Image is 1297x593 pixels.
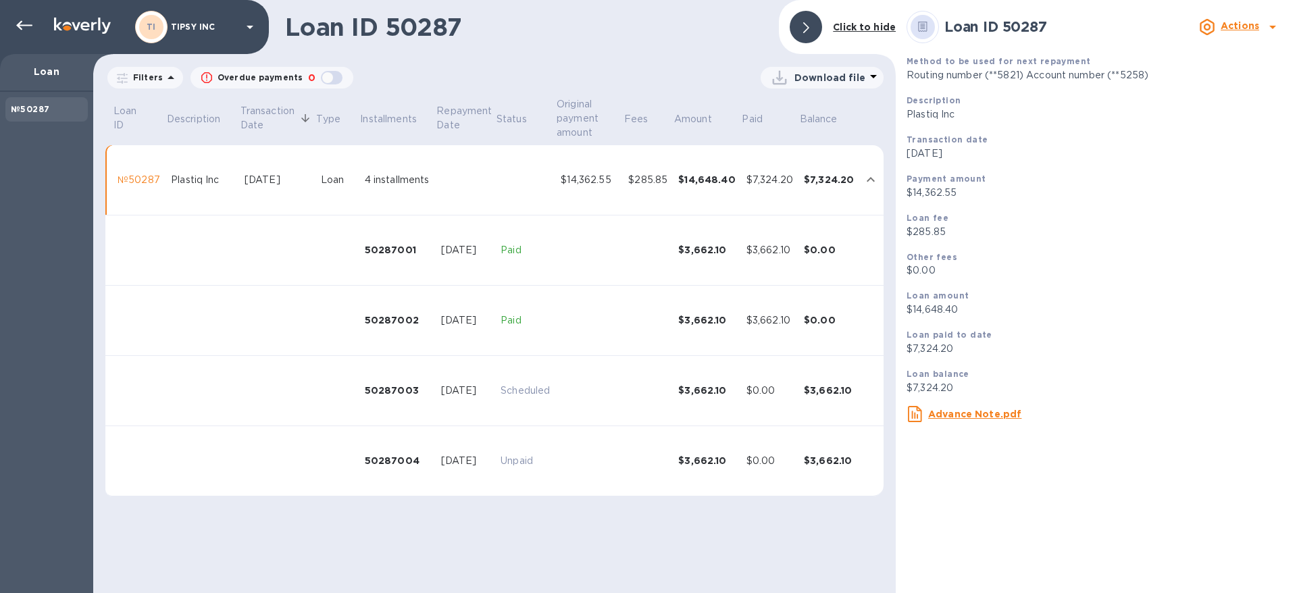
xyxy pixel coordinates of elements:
div: Plastiq Inc [171,173,234,187]
p: $0.00 [907,263,1286,278]
div: $3,662.10 [678,313,736,327]
div: $3,662.10 [678,384,736,397]
p: [DATE] [907,147,1286,161]
p: Download file [794,71,865,84]
p: Status [497,112,527,126]
div: $0.00 [804,243,854,257]
div: [DATE] [441,384,490,398]
span: Description [167,112,238,126]
b: Loan fee [907,213,948,223]
p: Repayment Date [436,104,494,132]
button: Overdue payments0 [190,67,353,88]
p: Routing number (**5821) Account number (**5258) [907,68,1286,82]
span: Balance [800,112,855,126]
b: Transaction date [907,134,988,145]
p: Filters [128,72,163,83]
div: $14,648.40 [678,173,736,186]
p: Fees [624,112,648,126]
span: Fees [624,112,666,126]
div: $0.00 [804,313,854,327]
img: Logo [54,18,111,34]
span: Loan ID [113,104,165,132]
div: [DATE] [245,173,310,187]
b: Loan amount [907,290,969,301]
p: Loan ID [113,104,147,132]
p: Transaction Date [240,104,297,132]
p: Unpaid [501,454,550,468]
p: Paid [501,313,550,328]
div: $3,662.10 [746,313,793,328]
span: Original payment amount [557,97,622,140]
u: Advance Note.pdf [928,409,1021,419]
b: Loan balance [907,369,969,379]
span: Amount [674,112,730,126]
b: Payment amount [907,174,986,184]
div: $0.00 [746,384,793,398]
b: TI [147,22,156,32]
p: $7,324.20 [907,342,1286,356]
div: $7,324.20 [804,173,854,186]
div: 50287003 [365,384,430,397]
p: Installments [360,112,417,126]
b: Other fees [907,252,957,262]
div: [DATE] [441,454,490,468]
b: №50287 [11,104,49,114]
div: $14,362.55 [561,173,617,187]
div: $3,662.10 [804,384,854,397]
span: Transaction Date [240,104,314,132]
p: Paid [742,112,763,126]
p: Type [316,112,340,126]
p: 0 [308,71,315,85]
p: TIPSY INC [171,22,238,32]
div: [DATE] [441,313,490,328]
p: Loan [11,65,82,78]
span: Paid [742,112,780,126]
div: 50287002 [365,313,430,327]
p: $14,362.55 [907,186,1286,200]
div: 50287001 [365,243,430,257]
div: 4 installments [365,173,430,187]
span: Installments [360,112,434,126]
div: Loan [321,173,354,187]
p: Scheduled [501,384,550,398]
button: expand row [861,170,881,190]
div: $3,662.10 [746,243,793,257]
div: $3,662.10 [678,454,736,467]
b: Click to hide [833,22,896,32]
b: Loan paid to date [907,330,992,340]
div: №50287 [118,173,160,187]
b: Loan ID 50287 [944,18,1047,35]
span: Type [316,112,358,126]
h1: Loan ID 50287 [285,13,768,41]
p: Paid [501,243,550,257]
div: $3,662.10 [804,454,854,467]
div: $3,662.10 [678,243,736,257]
p: Original payment amount [557,97,605,140]
p: Overdue payments [218,72,303,84]
p: Balance [800,112,838,126]
div: $285.85 [628,173,667,187]
p: Description [167,112,220,126]
div: 50287004 [365,454,430,467]
div: [DATE] [441,243,490,257]
p: $7,324.20 [907,381,1286,395]
p: $14,648.40 [907,303,1286,317]
b: Actions [1221,20,1259,31]
p: Amount [674,112,712,126]
p: $285.85 [907,225,1286,239]
b: Description [907,95,961,105]
div: $0.00 [746,454,793,468]
b: Method to be used for next repayment [907,56,1090,66]
p: Plastiq Inc [907,107,1286,122]
div: $7,324.20 [746,173,793,187]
